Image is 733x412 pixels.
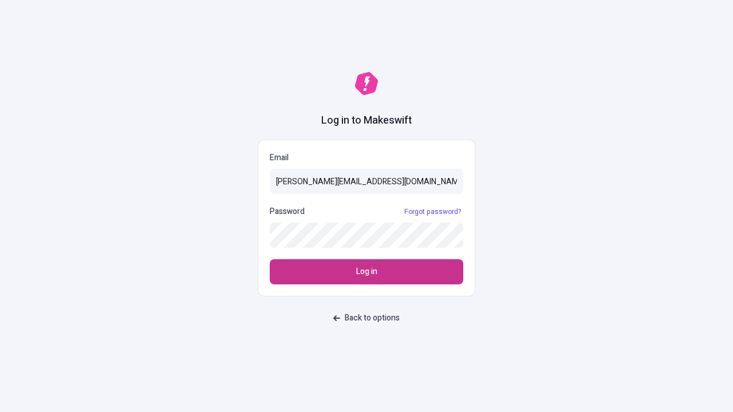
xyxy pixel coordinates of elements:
[402,207,463,216] a: Forgot password?
[270,169,463,194] input: Email
[270,205,305,218] p: Password
[345,312,400,324] span: Back to options
[326,308,407,328] button: Back to options
[321,113,412,128] h1: Log in to Makeswift
[356,266,377,278] span: Log in
[270,152,463,164] p: Email
[270,259,463,284] button: Log in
